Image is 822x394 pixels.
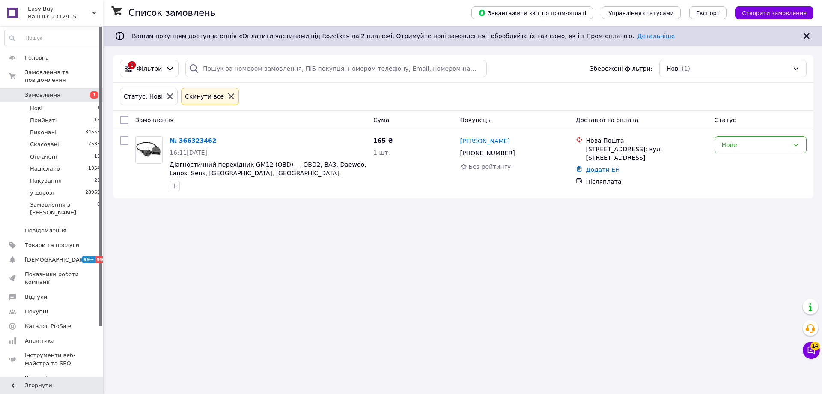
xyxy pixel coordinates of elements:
div: Статус: Нові [122,92,164,101]
span: Управління статусами [608,10,674,16]
span: 16:11[DATE] [170,149,207,156]
span: Cума [373,117,389,123]
a: Створити замовлення [727,9,813,16]
div: [STREET_ADDRESS]: вул. [STREET_ADDRESS] [586,145,708,162]
span: Покупець [460,117,491,123]
span: Інструменти веб-майстра та SEO [25,352,79,367]
span: Повідомлення [25,227,66,235]
span: Статус [715,117,736,123]
span: Завантажити звіт по пром-оплаті [478,9,586,17]
span: 1 [90,91,98,99]
div: Післяплата [586,177,708,186]
span: 99+ [95,256,110,263]
button: Створити замовлення [735,6,813,19]
span: 0 [97,201,100,217]
span: Прийняті [30,117,57,124]
span: Фільтри [137,64,162,73]
a: [PERSON_NAME] [460,137,510,145]
span: 1 шт. [373,149,390,156]
span: Експорт [696,10,720,16]
span: Виконані [30,129,57,136]
span: 34553 [85,129,100,136]
span: Без рейтингу [469,163,511,170]
span: Аналітика [25,337,54,345]
span: Збережені фільтри: [590,64,652,73]
a: № 366323462 [170,137,216,144]
span: Товари та послуги [25,241,79,249]
span: [DEMOGRAPHIC_DATA] [25,256,88,264]
div: Нова Пошта [586,136,708,145]
span: Пакування [30,177,62,185]
span: Замовлення та повідомлення [25,69,103,84]
span: у дорозі [30,189,54,197]
span: Нові [667,64,680,73]
span: 14 [810,342,820,350]
button: Управління статусами [602,6,681,19]
span: [PHONE_NUMBER] [460,150,515,156]
button: Чат з покупцем14 [803,342,820,359]
span: Доставка та оплата [576,117,639,123]
span: Покупці [25,308,48,316]
span: Вашим покупцям доступна опція «Оплатити частинами від Rozetka» на 2 платежі. Отримуйте нові замов... [132,33,675,39]
span: 28969 [85,189,100,197]
span: Створити замовлення [742,10,807,16]
span: Каталог ProSale [25,322,71,330]
button: Завантажити звіт по пром-оплаті [471,6,593,19]
span: 165 ₴ [373,137,393,144]
span: 15 [94,117,100,124]
span: Надіслано [30,165,60,173]
span: Скасовані [30,141,59,148]
span: (1) [682,65,690,72]
div: Ваш ID: 2312915 [28,13,103,21]
h1: Список замовлень [128,8,215,18]
span: Управління сайтом [25,374,79,390]
a: Детальніше [637,33,675,39]
span: Нові [30,105,42,112]
div: Нове [722,140,789,150]
button: Експорт [689,6,727,19]
a: Діагностичний перехідник GM12 (OBD) — OBD2, ВАЗ, Daewoo, Lanos, Sens, [GEOGRAPHIC_DATA], [GEOGRAP... [170,161,366,185]
span: 7538 [88,141,100,148]
span: 1 [97,105,100,112]
span: 26 [94,177,100,185]
img: Фото товару [136,137,162,163]
input: Пошук [5,30,101,46]
span: Замовлення [25,91,60,99]
span: 99+ [81,256,95,263]
span: 1054 [88,165,100,173]
span: Оплачені [30,153,57,161]
span: Показники роботи компанії [25,271,79,286]
span: 15 [94,153,100,161]
span: Відгуки [25,293,47,301]
a: Додати ЕН [586,166,620,173]
a: Фото товару [135,136,163,164]
input: Пошук за номером замовлення, ПІБ покупця, номером телефону, Email, номером накладної [185,60,487,77]
span: Easy Buy [28,5,92,13]
span: Замовлення [135,117,173,123]
span: Головна [25,54,49,62]
div: Cкинути все [183,92,226,101]
span: Замовлення з [PERSON_NAME] [30,201,97,217]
